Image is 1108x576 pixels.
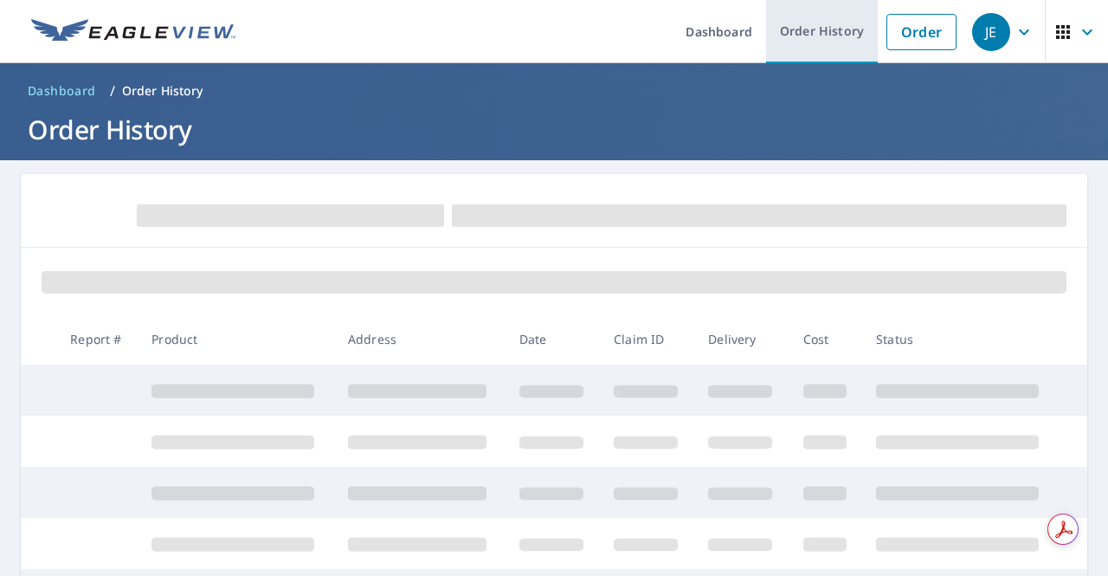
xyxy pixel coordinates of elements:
th: Product [138,314,334,365]
th: Delivery [694,314,789,365]
th: Claim ID [600,314,694,365]
a: Dashboard [21,77,103,105]
th: Cost [789,314,863,365]
li: / [110,81,115,101]
img: EV Logo [31,19,235,45]
h1: Order History [21,112,1087,147]
nav: breadcrumb [21,77,1087,105]
p: Order History [122,82,203,100]
a: Order [886,14,957,50]
th: Date [506,314,600,365]
th: Address [334,314,506,365]
th: Status [862,314,1059,365]
th: Report # [56,314,138,365]
span: Dashboard [28,82,96,100]
div: JE [972,13,1010,51]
